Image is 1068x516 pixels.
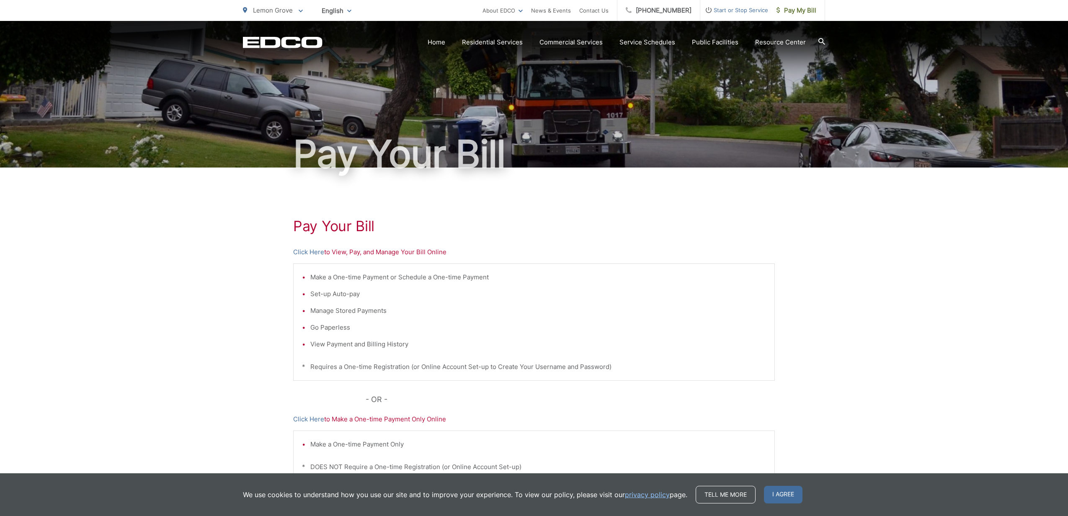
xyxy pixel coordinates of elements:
[619,37,675,47] a: Service Schedules
[764,486,802,503] span: I agree
[696,486,756,503] a: Tell me more
[310,339,766,349] li: View Payment and Billing History
[302,462,766,472] p: * DOES NOT Require a One-time Registration (or Online Account Set-up)
[293,414,775,424] p: to Make a One-time Payment Only Online
[293,247,324,257] a: Click Here
[293,414,324,424] a: Click Here
[243,36,322,48] a: EDCD logo. Return to the homepage.
[539,37,603,47] a: Commercial Services
[302,362,766,372] p: * Requires a One-time Registration (or Online Account Set-up to Create Your Username and Password)
[310,439,766,449] li: Make a One-time Payment Only
[253,6,293,14] span: Lemon Grove
[293,247,775,257] p: to View, Pay, and Manage Your Bill Online
[315,3,358,18] span: English
[531,5,571,15] a: News & Events
[243,133,825,175] h1: Pay Your Bill
[243,490,687,500] p: We use cookies to understand how you use our site and to improve your experience. To view our pol...
[293,218,775,235] h1: Pay Your Bill
[428,37,445,47] a: Home
[310,322,766,333] li: Go Paperless
[579,5,609,15] a: Contact Us
[625,490,670,500] a: privacy policy
[462,37,523,47] a: Residential Services
[366,393,775,406] p: - OR -
[692,37,738,47] a: Public Facilities
[482,5,523,15] a: About EDCO
[310,306,766,316] li: Manage Stored Payments
[755,37,806,47] a: Resource Center
[310,289,766,299] li: Set-up Auto-pay
[776,5,816,15] span: Pay My Bill
[310,272,766,282] li: Make a One-time Payment or Schedule a One-time Payment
